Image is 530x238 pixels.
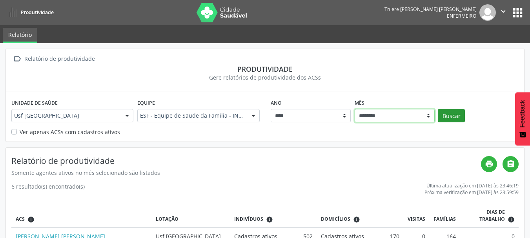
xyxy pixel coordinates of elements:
[424,189,519,196] div: Próxima verificação em [DATE] às 23:59:59
[519,100,526,127] span: Feedback
[485,160,494,168] i: print
[11,65,519,73] div: Produtividade
[438,109,465,122] button: Buscar
[5,6,54,19] a: Produtividade
[137,97,155,109] label: Equipe
[447,13,477,19] span: Enfermeiro
[11,156,481,166] h4: Relatório de produtividade
[506,160,515,168] i: 
[266,216,273,223] i: <div class="text-left"> <div> <strong>Cadastros ativos:</strong> Cadastros que estão vinculados a...
[11,53,96,65] a:  Relatório de produtividade
[3,28,37,43] a: Relatório
[11,73,519,82] div: Gere relatórios de produtividade dos ACSs
[508,216,515,223] i: Dias em que o(a) ACS fez pelo menos uma visita, ou ficha de cadastro individual ou cadastro domic...
[14,112,117,120] span: Usf [GEOGRAPHIC_DATA]
[464,209,505,223] span: Dias de trabalho
[355,97,364,109] label: Mês
[429,204,460,227] th: Famílias
[511,6,525,20] button: apps
[481,156,497,172] a: print
[271,97,282,109] label: Ano
[140,112,243,120] span: ESF - Equipe de Saude da Familia - INE: 0000148350
[515,92,530,145] button: Feedback - Mostrar pesquisa
[353,216,360,223] i: <div class="text-left"> <div> <strong>Cadastros ativos:</strong> Cadastros que estão vinculados a...
[499,7,508,16] i: 
[503,156,519,172] a: 
[424,182,519,189] div: Última atualização em [DATE] às 23:46:19
[403,204,429,227] th: Visitas
[11,169,481,177] div: Somente agentes ativos no mês selecionado são listados
[496,4,511,21] button: 
[152,204,230,227] th: Lotação
[384,6,477,13] div: Thiere [PERSON_NAME] [PERSON_NAME]
[234,216,263,223] span: Indivíduos
[21,9,54,16] span: Produtividade
[11,182,85,196] div: 6 resultado(s) encontrado(s)
[20,128,120,136] label: Ver apenas ACSs com cadastros ativos
[11,97,58,109] label: Unidade de saúde
[11,53,23,65] i: 
[321,216,350,223] span: Domicílios
[23,53,96,65] div: Relatório de produtividade
[479,4,496,21] img: img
